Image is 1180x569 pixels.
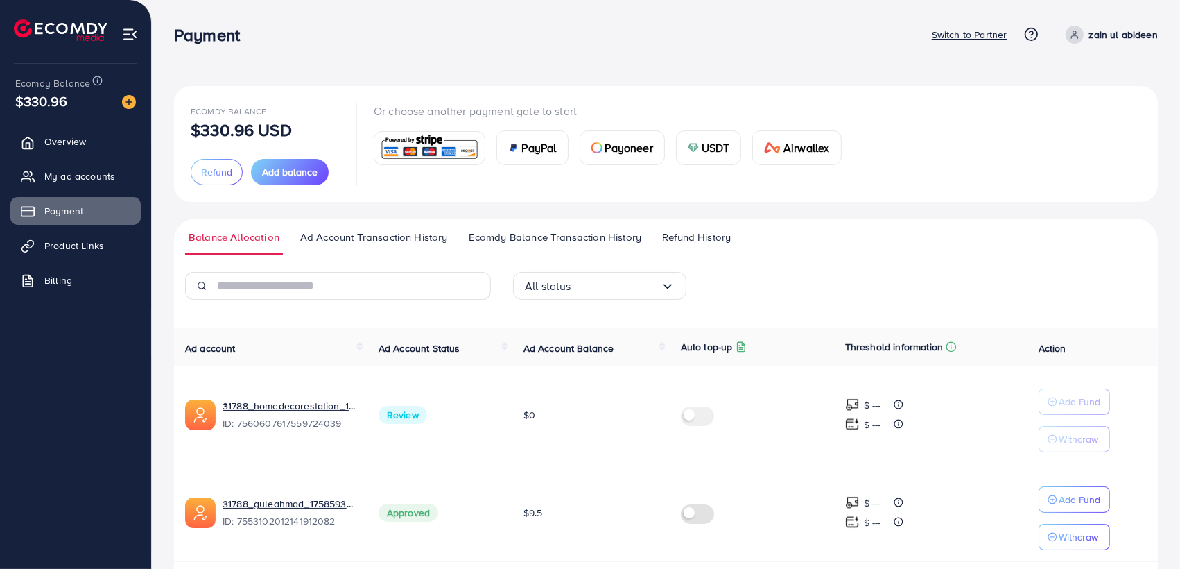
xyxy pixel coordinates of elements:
[1089,26,1158,43] p: zain ul abideen
[44,204,83,218] span: Payment
[591,142,602,153] img: card
[15,76,90,90] span: Ecomdy Balance
[864,495,881,511] p: $ ---
[201,165,232,179] span: Refund
[223,399,356,413] a: 31788_homedecorestation_1760341212813
[262,165,318,179] span: Add balance
[864,514,881,531] p: $ ---
[1059,431,1099,448] p: Withdraw
[864,416,881,433] p: $ ---
[44,273,72,287] span: Billing
[189,230,279,245] span: Balance Allocation
[523,341,614,355] span: Ad Account Balance
[223,399,356,431] div: <span class='underline'>31788_homedecorestation_1760341212813</span></br>7560607617559724039
[10,128,141,155] a: Overview
[702,139,730,156] span: USDT
[223,514,356,528] span: ID: 7553102012141912082
[379,341,460,355] span: Ad Account Status
[185,341,236,355] span: Ad account
[676,130,742,165] a: cardUSDT
[469,230,641,245] span: Ecomdy Balance Transaction History
[580,130,665,165] a: cardPayoneer
[44,135,86,148] span: Overview
[681,339,733,355] p: Auto top-up
[1121,507,1170,559] iframe: Chat
[688,142,699,153] img: card
[496,130,569,165] a: cardPayPal
[525,275,571,297] span: All status
[374,131,485,165] a: card
[10,266,141,294] a: Billing
[300,230,448,245] span: Ad Account Transaction History
[845,515,860,529] img: top-up amount
[523,408,535,422] span: $0
[185,400,216,430] img: ic-ads-acc.e4c84228.svg
[752,130,841,165] a: cardAirwallex
[10,162,141,190] a: My ad accounts
[10,232,141,260] a: Product Links
[1039,524,1110,550] button: Withdraw
[174,25,251,45] h3: Payment
[15,91,67,111] span: $330.96
[764,142,781,153] img: card
[1059,529,1099,545] p: Withdraw
[864,397,881,414] p: $ ---
[783,139,829,156] span: Airwallex
[513,272,686,300] div: Search for option
[1059,491,1101,508] p: Add Fund
[1039,389,1110,415] button: Add Fund
[223,497,356,511] a: 31788_guleahmad_1758593712031
[1059,393,1101,410] p: Add Fund
[508,142,519,153] img: card
[122,95,136,109] img: image
[523,506,543,520] span: $9.5
[251,159,329,185] button: Add balance
[191,121,292,138] p: $330.96 USD
[522,139,557,156] span: PayPal
[122,26,138,42] img: menu
[1039,341,1066,355] span: Action
[845,339,943,355] p: Threshold information
[379,504,438,522] span: Approved
[374,103,853,119] p: Or choose another payment gate to start
[185,498,216,528] img: ic-ads-acc.e4c84228.svg
[845,495,860,510] img: top-up amount
[379,133,480,163] img: card
[571,275,661,297] input: Search for option
[10,197,141,225] a: Payment
[191,105,266,117] span: Ecomdy Balance
[223,416,356,430] span: ID: 7560607617559724039
[223,497,356,529] div: <span class='underline'>31788_guleahmad_1758593712031</span></br>7553102012141912082
[845,398,860,412] img: top-up amount
[1039,426,1110,452] button: Withdraw
[845,417,860,432] img: top-up amount
[662,230,731,245] span: Refund History
[44,169,115,183] span: My ad accounts
[932,26,1007,43] p: Switch to Partner
[44,239,104,253] span: Product Links
[191,159,243,185] button: Refund
[379,406,427,424] span: Review
[605,139,653,156] span: Payoneer
[1039,486,1110,513] button: Add Fund
[1060,26,1158,44] a: zain ul abideen
[14,19,107,41] img: logo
